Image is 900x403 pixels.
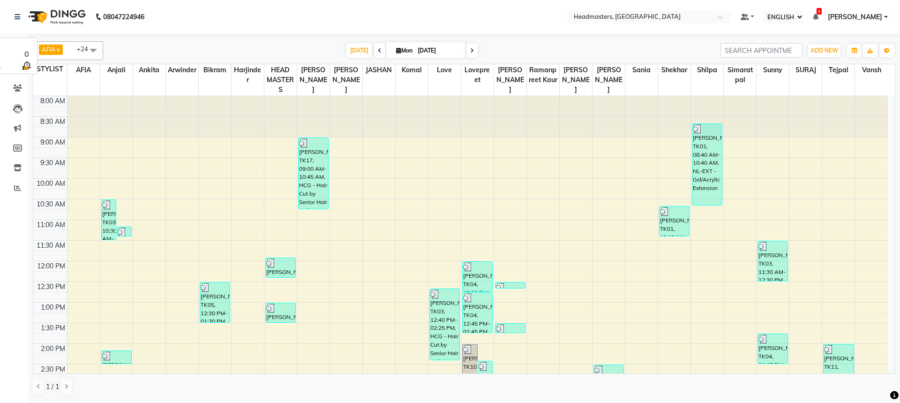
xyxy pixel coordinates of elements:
[789,64,822,76] span: SURAJ
[415,44,462,58] input: 2025-09-01
[625,64,658,76] span: Sania
[103,4,144,30] b: 08047224946
[396,64,428,76] span: Komal
[813,13,818,21] a: 3
[24,4,88,30] img: logo
[363,64,395,76] span: JASHAN
[463,293,492,333] div: [PERSON_NAME], TK04, 12:45 PM-01:45 PM, HCG - Hair Cut by Senior Hair Stylist
[166,64,198,76] span: Arwinder
[33,64,67,74] div: STYLIST
[299,138,328,209] div: [PERSON_NAME], TK17, 09:00 AM-10:45 AM, HCG - Hair Cut by Senior Hair Stylist,BRD - [PERSON_NAME]
[56,46,60,53] a: x
[46,382,59,392] span: 1 / 1
[21,60,32,71] img: wait_time.png
[133,64,165,76] span: Ankita
[35,220,67,230] div: 11:00 AM
[35,179,67,189] div: 10:00 AM
[463,344,477,374] div: [PERSON_NAME], TK10, 02:00 PM-02:45 PM, BRD - [PERSON_NAME]
[720,43,802,58] input: SEARCH APPOINTMENT
[38,117,67,127] div: 8:30 AM
[297,64,330,96] span: [PERSON_NAME]
[495,282,525,288] div: [PERSON_NAME], TK03, 12:30 PM-12:40 PM, WX-FA-RC - Waxing Full Arms - Premium
[39,303,67,312] div: 1:00 PM
[346,43,372,58] span: [DATE]
[824,344,853,384] div: [PERSON_NAME], TK11, 02:00 PM-03:00 PM, HCL - Hair Cut by Senior Hair Stylist
[494,64,526,96] span: [PERSON_NAME]
[232,64,264,86] span: Harjinder
[560,64,592,96] span: [PERSON_NAME]
[102,200,116,240] div: [PERSON_NAME], TK03, 10:30 AM-11:30 AM, INS-FC-EXP - Express Facial (For All Types Of Skin)
[495,324,525,333] div: [PERSON_NAME], TK05, 01:30 PM-01:45 PM, TH-EB - Eyebrows
[828,12,882,22] span: [PERSON_NAME]
[21,48,32,60] div: 0
[39,365,67,374] div: 2:30 PM
[527,64,559,86] span: Ramanpreet Kaur
[808,44,840,57] button: ADD NEW
[38,158,67,168] div: 9:30 AM
[758,241,787,281] div: [PERSON_NAME], TK03, 11:30 AM-12:30 PM, MC3 - Manicure Lyco’ Treatment
[102,351,131,364] div: [PERSON_NAME], TK08, 02:10 PM-02:30 PM, TH-EB - Eyebrows,TH-UL - [GEOGRAPHIC_DATA]
[117,227,131,236] div: [PERSON_NAME] [PERSON_NAME], TK02, 11:10 AM-11:25 AM, TH-EB - Eyebrows
[461,64,494,86] span: Lovepreet
[855,64,888,76] span: Vansh
[35,241,67,251] div: 11:30 AM
[330,64,362,96] span: [PERSON_NAME]
[817,8,822,15] span: 3
[810,47,838,54] span: ADD NEW
[592,64,625,96] span: [PERSON_NAME]
[394,47,415,54] span: Mon
[822,64,855,76] span: Tejpal
[77,45,95,53] span: +24
[266,303,295,322] div: [PERSON_NAME], TK07, 01:00 PM-01:30 PM, BA - Bridal Advance
[67,64,100,76] span: AFIA
[38,137,67,147] div: 9:00 AM
[42,46,56,53] span: AFIA
[692,124,722,205] div: [PERSON_NAME], TK01, 08:40 AM-10:40 AM, NL-EXT - Gel/Acrylic Extension
[264,64,297,96] span: HEAD MASTERS
[724,64,756,86] span: Simaratpal
[266,258,295,277] div: [PERSON_NAME], TK06, 11:55 AM-12:25 PM, BA - Bridal Advance
[658,64,690,76] span: Shekhar
[463,262,492,291] div: [PERSON_NAME], TK04, 12:00 PM-12:45 PM, BRD - [PERSON_NAME]
[428,64,461,76] span: Love
[200,282,230,322] div: [PERSON_NAME], TK05, 12:30 PM-01:30 PM, HCL - Hair Cut by Senior Hair Stylist
[660,206,689,236] div: [PERSON_NAME], TK01, 10:40 AM-11:25 AM, BD - Blow dry
[691,64,723,76] span: Shilpa
[757,64,789,76] span: Sunny
[100,64,133,76] span: Anjali
[199,64,231,76] span: Bikram
[430,289,459,360] div: [PERSON_NAME], TK03, 12:40 PM-02:25 PM, HCG - Hair Cut by Senior Hair Stylist,BRD - [PERSON_NAME]
[35,261,67,271] div: 12:00 PM
[478,361,493,401] div: [PERSON_NAME], TK03, 02:25 PM-03:25 PM, HCG - Hair Cut by Senior Hair Stylist
[35,199,67,209] div: 10:30 AM
[758,334,787,364] div: [PERSON_NAME], TK04, 01:45 PM-02:30 PM, PC2 - Pedicures Premium
[39,323,67,333] div: 1:30 PM
[35,282,67,292] div: 12:30 PM
[39,344,67,354] div: 2:00 PM
[38,96,67,106] div: 8:00 AM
